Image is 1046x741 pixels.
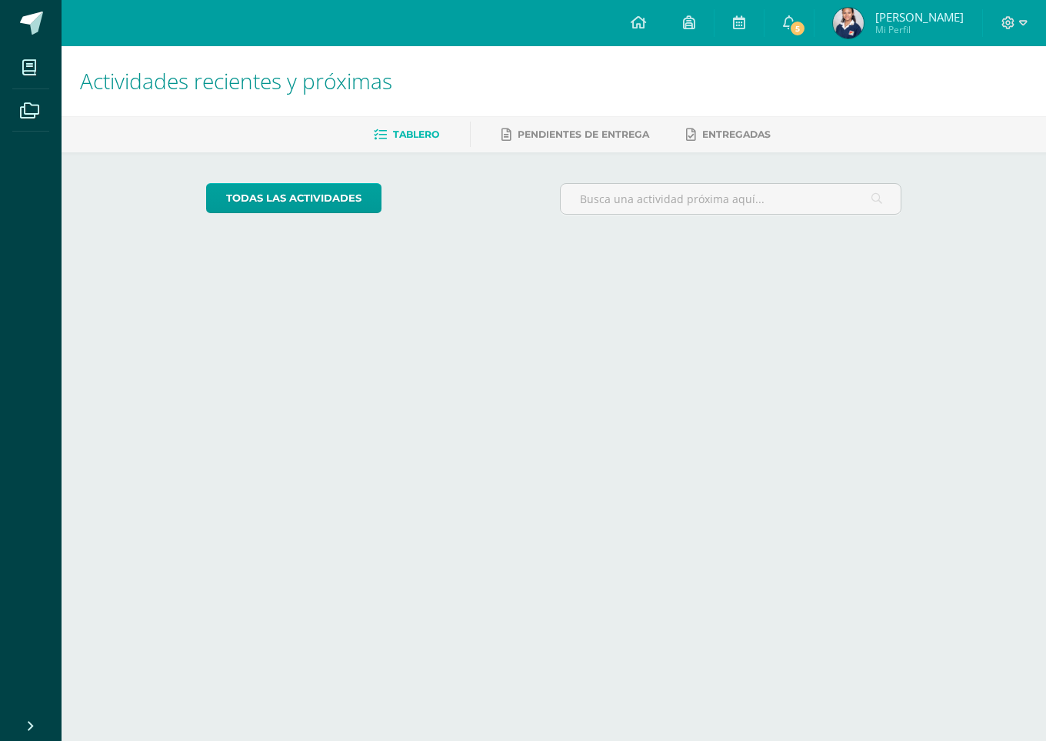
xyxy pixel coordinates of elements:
[789,20,806,37] span: 5
[518,129,649,140] span: Pendientes de entrega
[206,183,381,213] a: todas las Actividades
[501,122,649,147] a: Pendientes de entrega
[393,129,439,140] span: Tablero
[374,122,439,147] a: Tablero
[875,23,964,36] span: Mi Perfil
[702,129,771,140] span: Entregadas
[80,66,392,95] span: Actividades recientes y próximas
[561,184,901,214] input: Busca una actividad próxima aquí...
[686,122,771,147] a: Entregadas
[833,8,864,38] img: 78603c7beb380294f096518bc3e7acad.png
[875,9,964,25] span: [PERSON_NAME]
